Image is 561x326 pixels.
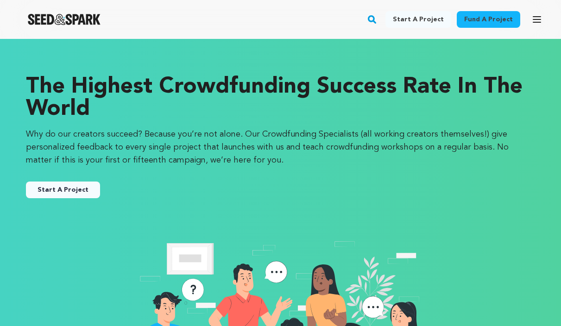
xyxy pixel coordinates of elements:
[385,11,451,28] a: Start a project
[26,128,535,167] p: Why do our creators succeed? Because you’re not alone. Our Crowdfunding Specialists (all working ...
[28,14,101,25] img: Seed&Spark Logo Dark Mode
[26,182,100,198] a: Start A Project
[28,14,101,25] a: Seed&Spark Homepage
[457,11,520,28] a: Fund a project
[26,76,535,120] p: The Highest Crowdfunding Success Rate in the World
